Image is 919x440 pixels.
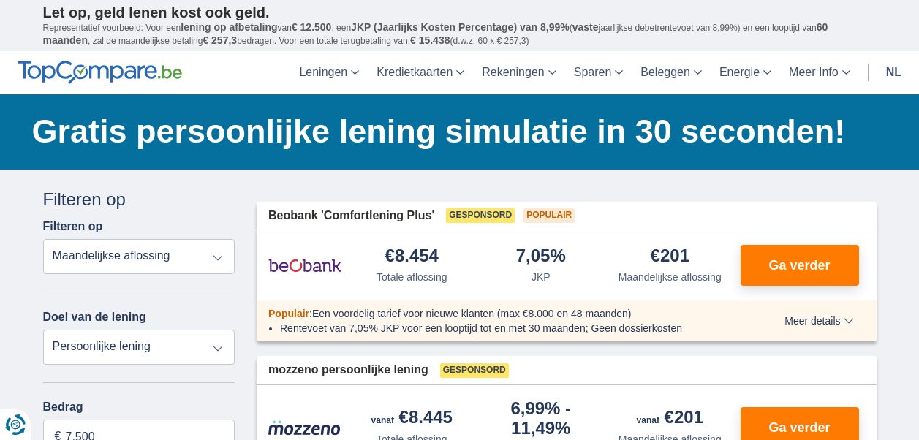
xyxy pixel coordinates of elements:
div: €201 [651,247,689,267]
div: Filteren op [43,187,235,212]
div: Maandelijkse aflossing [619,270,722,284]
label: Doel van de lening [43,311,146,324]
a: Rekeningen [473,51,564,94]
img: product.pl.alt Beobank [268,247,341,284]
div: €201 [637,409,703,429]
img: TopCompare [18,61,182,84]
div: : [257,306,743,321]
img: product.pl.alt Mozzeno [268,420,341,436]
div: 6,99% [483,400,600,437]
span: Populair [268,308,309,319]
span: € 15.438 [410,34,450,46]
button: Meer details [774,315,864,327]
a: Sparen [565,51,632,94]
h1: Gratis persoonlijke lening simulatie in 30 seconden! [32,109,877,154]
p: Representatief voorbeeld: Voor een van , een ( jaarlijkse debetrentevoet van 8,99%) en een loopti... [43,21,877,48]
label: Bedrag [43,401,235,414]
span: lening op afbetaling [181,21,277,33]
span: Gesponsord [440,363,509,378]
span: vaste [572,21,599,33]
span: 60 maanden [43,21,828,46]
div: €8.445 [371,409,453,429]
div: Totale aflossing [377,270,447,284]
a: Beleggen [632,51,711,94]
span: € 12.500 [292,21,332,33]
button: Ga verder [741,245,859,286]
span: Populair [523,208,575,223]
a: Energie [711,51,780,94]
span: Gesponsord [446,208,515,223]
span: JKP (Jaarlijks Kosten Percentage) van 8,99% [351,21,570,33]
span: Ga verder [768,259,830,272]
span: Ga verder [768,421,830,434]
span: mozzeno persoonlijke lening [268,362,428,379]
div: JKP [532,270,551,284]
a: Leningen [290,51,368,94]
label: Filteren op [43,220,103,233]
a: Kredietkaarten [368,51,473,94]
div: 7,05% [516,247,566,267]
span: Beobank 'Comfortlening Plus' [268,208,434,224]
span: € 257,3 [203,34,237,46]
span: Meer details [784,316,853,326]
a: nl [877,51,910,94]
span: Een voordelig tarief voor nieuwe klanten (max €8.000 en 48 maanden) [312,308,632,319]
div: €8.454 [385,247,439,267]
a: Meer Info [780,51,859,94]
li: Rentevoet van 7,05% JKP voor een looptijd tot en met 30 maanden; Geen dossierkosten [280,321,731,335]
p: Let op, geld lenen kost ook geld. [43,4,877,21]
